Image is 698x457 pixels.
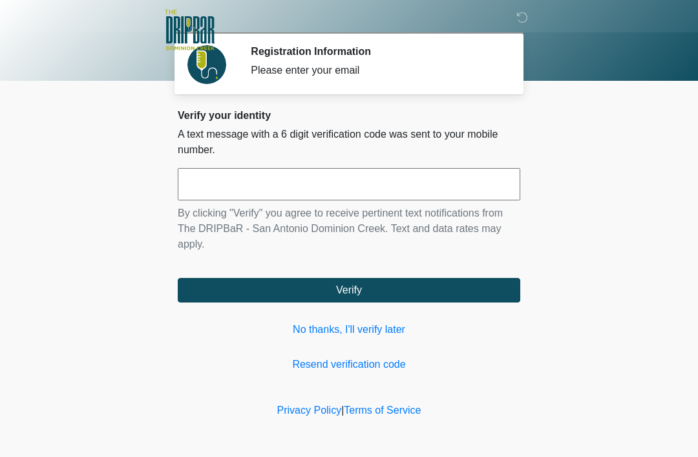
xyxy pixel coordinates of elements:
p: By clicking "Verify" you agree to receive pertinent text notifications from The DRIPBaR - San Ant... [178,206,520,252]
a: No thanks, I'll verify later [178,322,520,337]
img: The DRIPBaR - San Antonio Dominion Creek Logo [165,10,215,52]
a: | [341,405,344,416]
div: Please enter your email [251,63,501,78]
p: A text message with a 6 digit verification code was sent to your mobile number. [178,127,520,158]
a: Resend verification code [178,357,520,372]
a: Terms of Service [344,405,421,416]
h2: Verify your identity [178,109,520,122]
button: Verify [178,278,520,303]
a: Privacy Policy [277,405,342,416]
img: Agent Avatar [187,45,226,84]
